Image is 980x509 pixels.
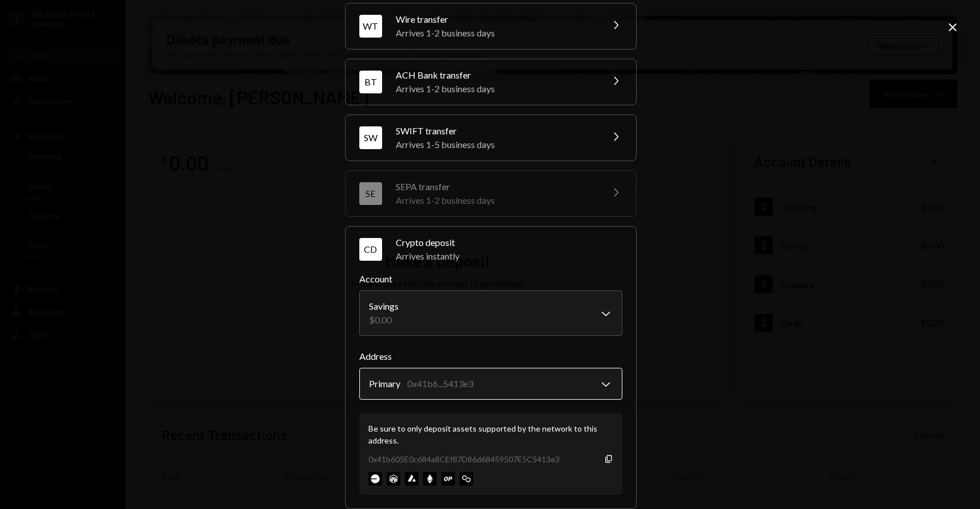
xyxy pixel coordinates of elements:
[359,350,622,363] label: Address
[359,368,622,400] button: Address
[396,249,622,263] div: Arrives instantly
[346,227,636,272] button: CDCrypto depositArrives instantly
[368,422,613,446] div: Be sure to only deposit assets supported by the network to this address.
[396,82,595,96] div: Arrives 1-2 business days
[387,472,400,486] img: arbitrum-mainnet
[396,180,595,194] div: SEPA transfer
[396,194,595,207] div: Arrives 1-2 business days
[441,472,455,486] img: optimism-mainnet
[346,59,636,105] button: BTACH Bank transferArrives 1-2 business days
[396,68,595,82] div: ACH Bank transfer
[407,377,473,391] div: 0x41b6...5413e3
[359,272,622,286] label: Account
[368,453,560,465] div: 0x41b605E0c684a8CEf87D86d68459507E5C5413e3
[423,472,437,486] img: ethereum-mainnet
[359,126,382,149] div: SW
[460,472,473,486] img: polygon-mainnet
[359,15,382,38] div: WT
[346,171,636,216] button: SESEPA transferArrives 1-2 business days
[396,236,622,249] div: Crypto deposit
[396,13,595,26] div: Wire transfer
[368,472,382,486] img: base-mainnet
[396,124,595,138] div: SWIFT transfer
[346,3,636,49] button: WTWire transferArrives 1-2 business days
[396,26,595,40] div: Arrives 1-2 business days
[359,71,382,93] div: BT
[396,138,595,151] div: Arrives 1-5 business days
[405,472,419,486] img: avalanche-mainnet
[346,115,636,161] button: SWSWIFT transferArrives 1-5 business days
[359,272,622,495] div: CDCrypto depositArrives instantly
[359,182,382,205] div: SE
[359,238,382,261] div: CD
[359,290,622,336] button: Account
